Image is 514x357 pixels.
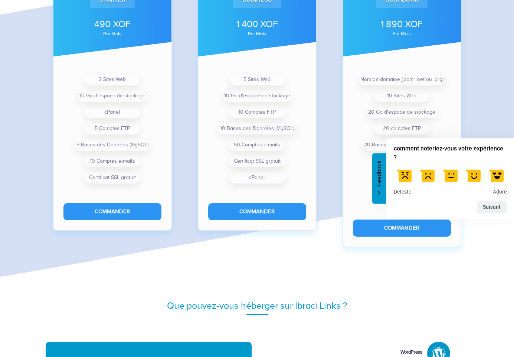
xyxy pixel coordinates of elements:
li: 10 Bases des Données (MySQL) [219,123,296,134]
li: 20 Bases des Données (MySQL) [363,139,441,151]
button: Question suivante [477,201,507,213]
li: 10 Comptes e-mails [85,155,140,167]
li: 5 Comptes FTP [85,123,140,134]
li: 10 Comptes FTP [229,106,285,118]
div: comment noteriez-vous votre expérience ? Select an option from 1 to 5, with 1 being Déteste and 5... [386,138,514,219]
div: par mois [353,32,451,36]
div: par mois [208,32,306,36]
span: Feedback [376,160,383,186]
li: 20 comptes FTP [374,123,430,134]
li: Nom de domaine (.com, .net ou .org) [359,74,445,85]
div: 1 400 XOF [208,17,306,31]
button: Feedback - Masquer l’enquête [372,153,386,204]
button: Commander [63,203,161,220]
li: 10 Go d'espace de stockage [78,90,147,102]
button: Commander [353,220,451,236]
li: cPanel [85,106,140,118]
li: Certificat SSL gratuit [229,155,285,167]
div: par mois [63,32,161,36]
h2: comment noteriez-vous votre expérience ? Select an option from 1 to 5, with 1 being Déteste and 5... [394,144,507,162]
li: 5 Sites Web [229,74,285,85]
li: 20 Go d'espace de stockage [367,106,437,118]
li: 2 Sites Web [85,74,140,85]
button: Commander [208,203,306,220]
div: 1 890 XOF [353,17,451,31]
li: 10 Go d'espace de stockage [223,90,292,102]
div: comment noteriez-vous votre expérience ? Select an option from 1 to 5, with 1 being Déteste and 5... [394,165,507,195]
div: Que pouvez-vous héberger sur Ibraci Links ? [46,299,469,312]
li: 5 Bases des Données (MySQL) [75,139,150,151]
li: Certificat SSL gratuit [85,172,140,184]
li: cPanel [229,172,285,184]
span: Déteste [394,189,411,195]
div: WordPress [367,349,422,356]
div: 490 XOF [63,17,161,31]
li: 10 Sites Web [374,90,430,102]
span: Adore [493,189,507,195]
li: 50 Comptes e-mails [229,139,285,151]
